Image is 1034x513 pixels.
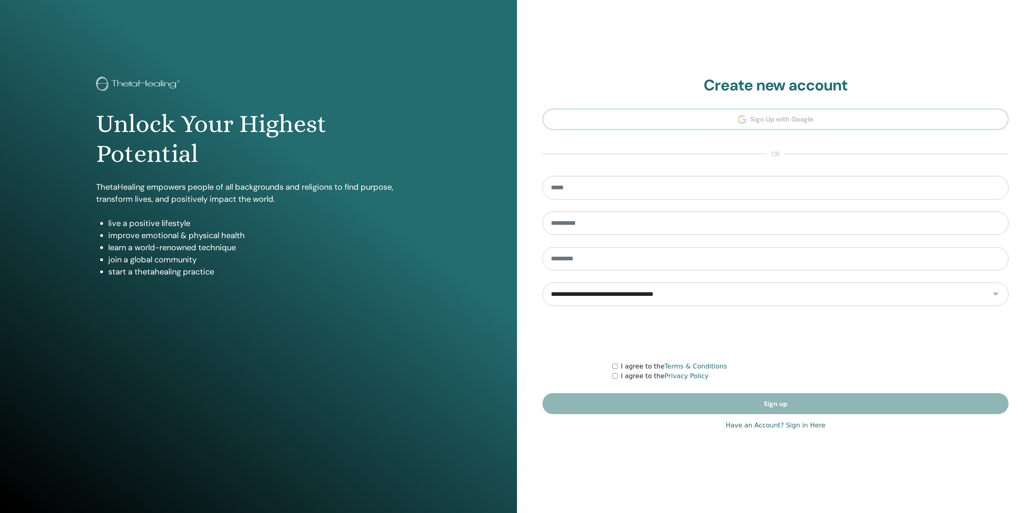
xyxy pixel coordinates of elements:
[108,253,420,266] li: join a global community
[621,371,708,381] label: I agree to the
[664,372,708,380] a: Privacy Policy
[767,149,784,159] span: or
[108,266,420,278] li: start a thetahealing practice
[664,362,727,370] a: Terms & Conditions
[108,241,420,253] li: learn a world-renowned technique
[108,229,420,241] li: improve emotional & physical health
[621,362,727,371] label: I agree to the
[96,181,420,205] p: ThetaHealing empowers people of all backgrounds and religions to find purpose, transform lives, a...
[96,109,420,169] h1: Unlock Your Highest Potential
[542,76,1009,95] h2: Create new account
[108,217,420,229] li: live a positive lifestyle
[714,318,837,350] iframe: reCAPTCHA
[725,421,825,430] a: Have an Account? Sign in Here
